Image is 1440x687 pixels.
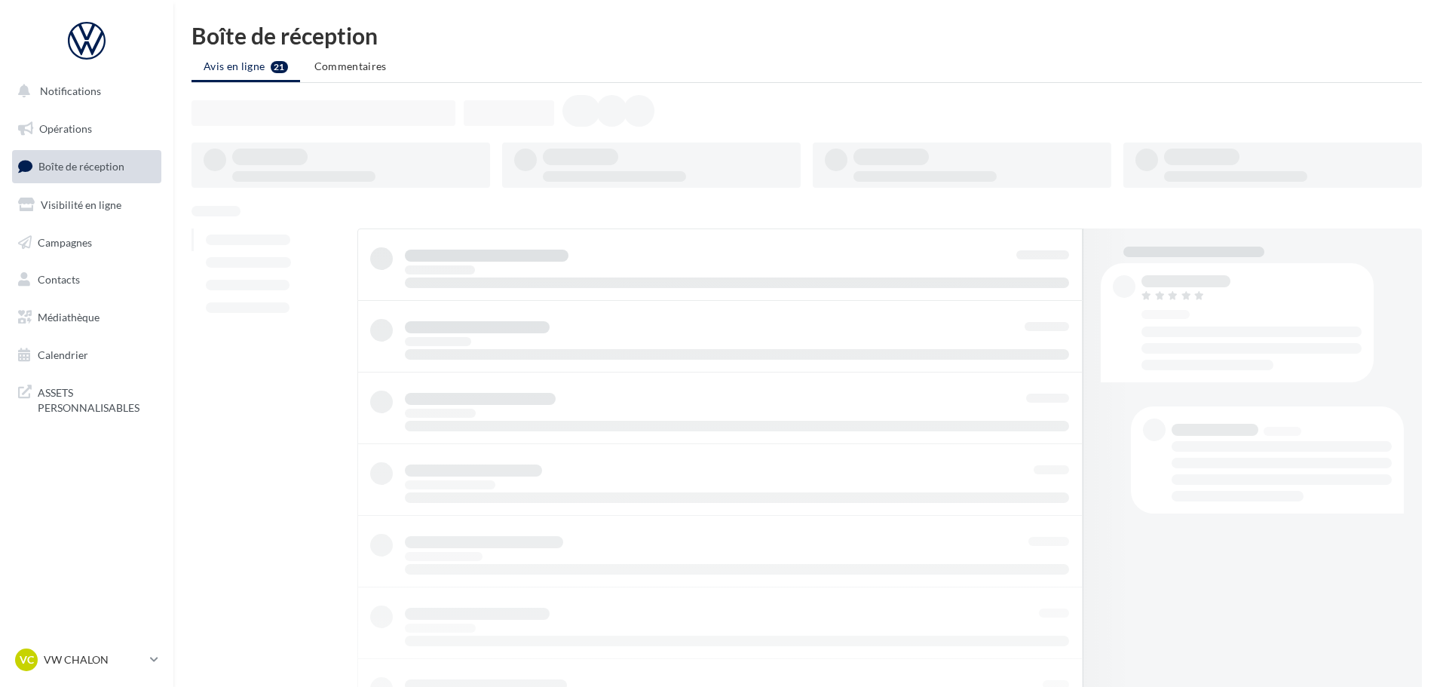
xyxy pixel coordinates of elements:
a: Calendrier [9,339,164,371]
a: Campagnes [9,227,164,259]
a: Médiathèque [9,302,164,333]
span: Calendrier [38,348,88,361]
button: Notifications [9,75,158,107]
span: Campagnes [38,235,92,248]
span: Médiathèque [38,311,100,324]
a: Contacts [9,264,164,296]
a: VC VW CHALON [12,646,161,674]
span: ASSETS PERSONNALISABLES [38,382,155,415]
a: ASSETS PERSONNALISABLES [9,376,164,421]
span: Opérations [39,122,92,135]
span: Notifications [40,84,101,97]
div: Boîte de réception [191,24,1422,47]
span: Contacts [38,273,80,286]
span: VC [20,652,34,667]
p: VW CHALON [44,652,144,667]
span: Commentaires [314,60,387,72]
span: Visibilité en ligne [41,198,121,211]
a: Visibilité en ligne [9,189,164,221]
a: Boîte de réception [9,150,164,182]
span: Boîte de réception [38,160,124,173]
a: Opérations [9,113,164,145]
